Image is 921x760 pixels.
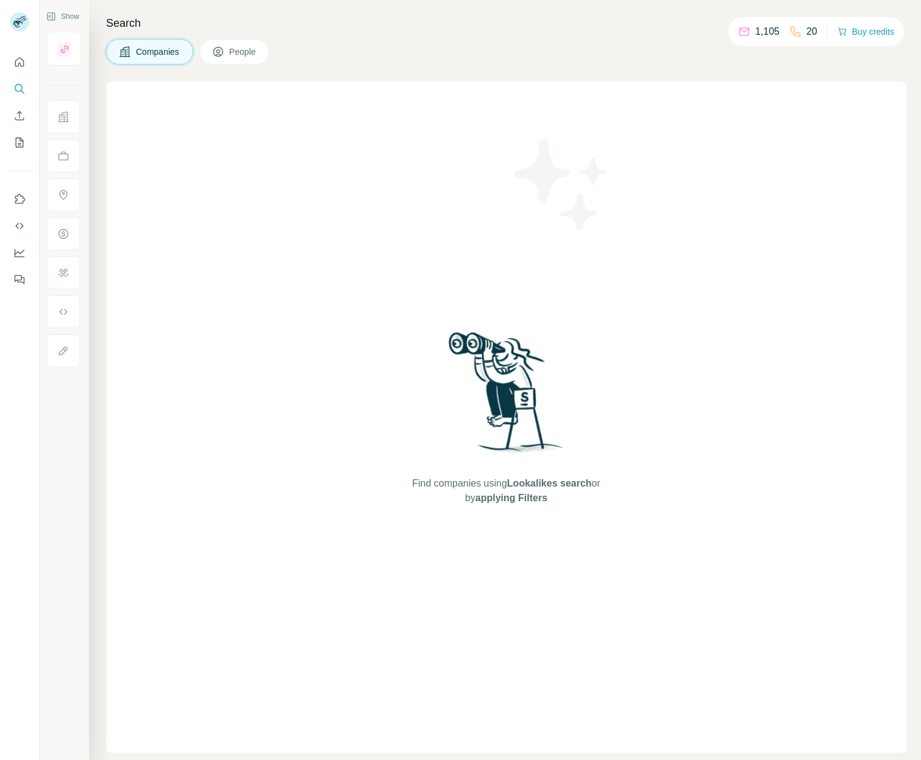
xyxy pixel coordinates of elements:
[10,242,29,264] button: Dashboard
[443,329,570,465] img: Surfe Illustration - Woman searching with binoculars
[10,78,29,100] button: Search
[806,24,817,39] p: 20
[837,23,894,40] button: Buy credits
[507,478,592,488] span: Lookalikes search
[10,188,29,210] button: Use Surfe on LinkedIn
[10,269,29,290] button: Feedback
[10,105,29,127] button: Enrich CSV
[10,132,29,153] button: My lists
[507,130,616,240] img: Surfe Illustration - Stars
[229,46,257,58] span: People
[10,51,29,73] button: Quick start
[10,215,29,237] button: Use Surfe API
[38,7,88,26] button: Show
[106,15,906,32] h4: Search
[136,46,180,58] span: Companies
[408,476,603,505] span: Find companies using or by
[475,493,547,503] span: applying Filters
[755,24,780,39] p: 1,105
